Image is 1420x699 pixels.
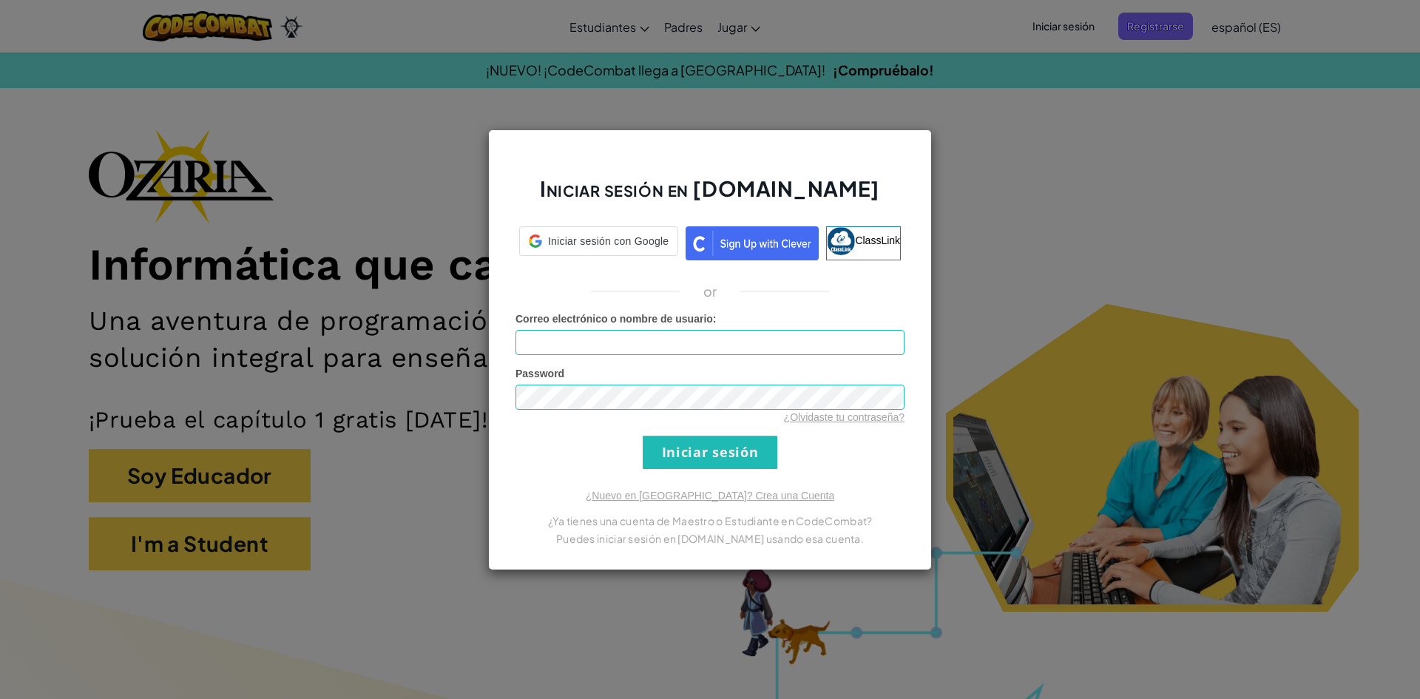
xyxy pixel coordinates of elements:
span: Iniciar sesión con Google [548,234,669,249]
div: Iniciar sesión con Google [519,226,678,256]
p: ¿Ya tienes una cuenta de Maestro o Estudiante en CodeCombat? [515,512,905,530]
p: or [703,283,717,300]
a: Iniciar sesión con Google [519,226,678,260]
span: Password [515,368,564,379]
input: Iniciar sesión [643,436,777,469]
p: Puedes iniciar sesión en [DOMAIN_NAME] usando esa cuenta. [515,530,905,547]
span: Correo electrónico o nombre de usuario [515,313,713,325]
h2: Iniciar sesión en [DOMAIN_NAME] [515,175,905,217]
a: ¿Nuevo en [GEOGRAPHIC_DATA]? Crea una Cuenta [586,490,834,502]
span: ClassLink [855,234,900,246]
img: clever_sso_button@2x.png [686,226,819,260]
img: classlink-logo-small.png [827,227,855,255]
a: ¿Olvidaste tu contraseña? [784,411,905,423]
label: : [515,311,717,326]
